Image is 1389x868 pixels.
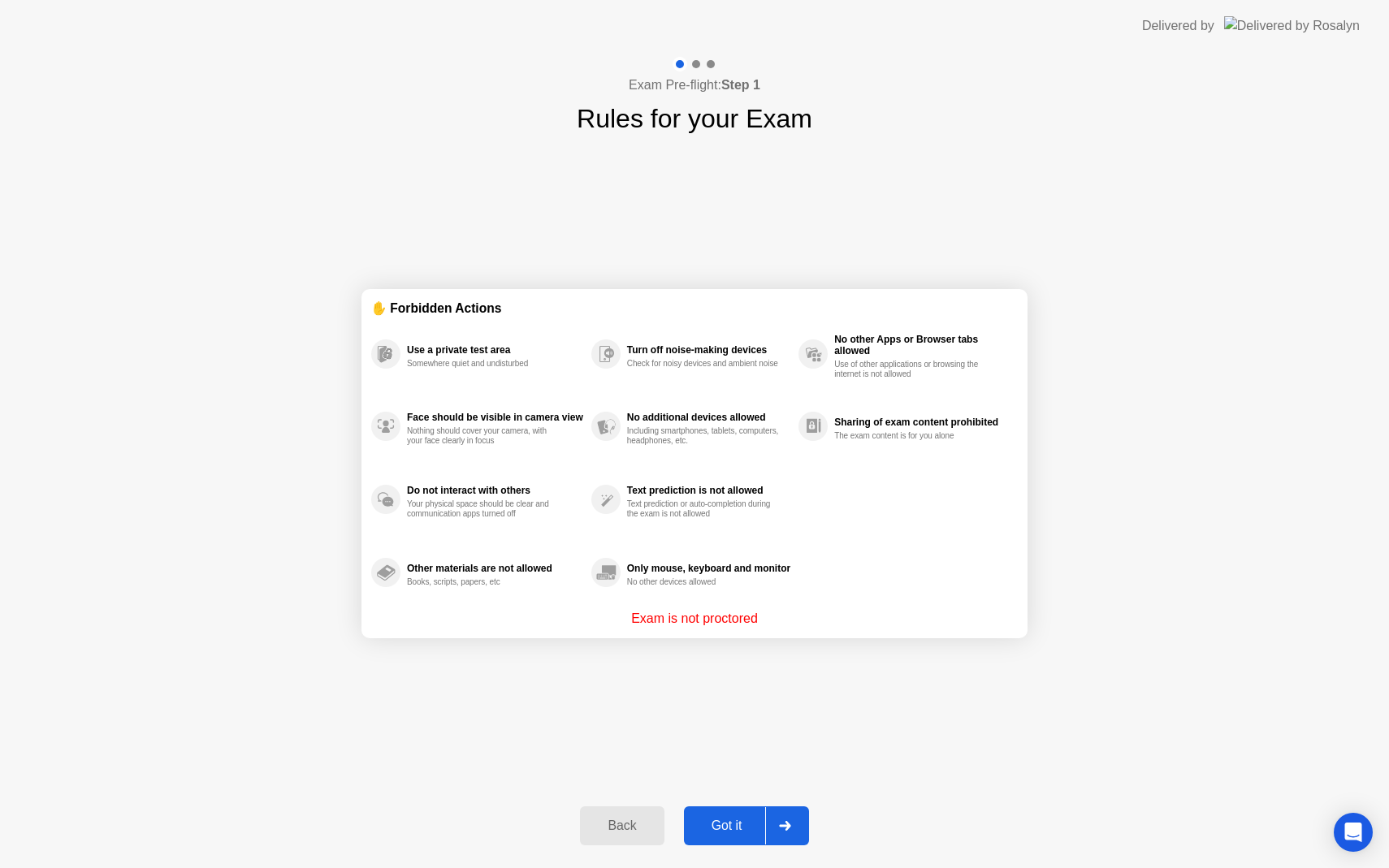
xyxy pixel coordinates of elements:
[627,344,790,356] div: Turn off noise-making devices
[629,76,760,95] h4: Exam Pre-flight:
[407,563,583,574] div: Other materials are not allowed
[627,577,781,587] div: No other devices allowed
[627,563,790,574] div: Only mouse, keyboard and monitor
[684,806,809,845] button: Got it
[407,412,583,423] div: Face should be visible in camera view
[407,499,560,519] div: Your physical space should be clear and communication apps turned off
[407,359,560,369] div: Somewhere quiet and undisturbed
[1142,16,1214,36] div: Delivered by
[627,426,781,446] div: Including smartphones, tablets, computers, headphones, etc.
[627,412,790,423] div: No additional devices allowed
[407,577,560,587] div: Books, scripts, papers, etc
[834,360,988,379] div: Use of other applications or browsing the internet is not allowed
[407,426,560,446] div: Nothing should cover your camera, with your face clearly in focus
[585,818,659,833] div: Back
[721,78,760,92] b: Step 1
[627,499,781,519] div: Text prediction or auto-completion during the exam is not allowed
[371,299,1018,317] div: ✋ Forbidden Actions
[407,485,583,496] div: Do not interact with others
[627,359,781,369] div: Check for noisy devices and ambient noise
[407,344,583,356] div: Use a private test area
[627,485,790,496] div: Text prediction is not allowed
[631,609,758,628] p: Exam is not proctored
[834,417,1010,428] div: Sharing of exam content prohibited
[577,99,812,138] h1: Rules for your Exam
[1334,813,1373,852] div: Open Intercom Messenger
[834,431,988,441] div: The exam content is for you alone
[834,334,1010,356] div: No other Apps or Browser tabs allowed
[689,818,765,833] div: Got it
[1224,16,1360,35] img: Delivered by Rosalyn
[580,806,664,845] button: Back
